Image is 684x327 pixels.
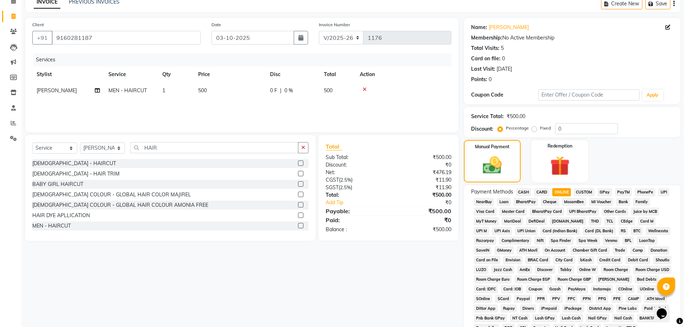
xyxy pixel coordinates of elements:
span: Card: IDFC [474,285,498,293]
span: Credit Card [597,256,623,264]
span: Lash Cash [560,314,583,322]
span: Debit Card [625,256,650,264]
span: Room Charge USD [633,266,671,274]
span: Online W [577,266,599,274]
span: SCard [495,295,511,303]
label: Percentage [506,125,529,131]
span: 2.5% [340,184,351,190]
span: Nail Cash [612,314,634,322]
span: CUSTOM [574,188,595,196]
th: Action [355,66,451,83]
span: CEdge [618,217,635,225]
span: Bank [616,198,630,206]
span: SGST [326,184,339,191]
span: Wellnessta [646,227,670,235]
label: Manual Payment [475,144,509,150]
div: 0 [502,55,505,62]
span: Tabby [558,266,574,274]
span: Card M [638,217,656,225]
div: Discount: [320,161,388,169]
span: Nift [534,237,546,245]
div: 0 [489,76,492,83]
div: Points: [471,76,487,83]
div: [DEMOGRAPHIC_DATA] - HAIR TRIM [32,170,120,178]
span: MyT Money [474,217,499,225]
span: Gcash [547,285,563,293]
th: Service [104,66,158,83]
iframe: chat widget [654,298,677,320]
span: MariDeal [502,217,523,225]
div: Membership: [471,34,502,42]
div: Total: [320,191,388,199]
div: HAIR DYE APLLICATION [32,212,90,219]
span: Family [633,198,650,206]
div: Total Visits: [471,45,499,52]
span: MosamBee [562,198,586,206]
a: [PERSON_NAME] [489,24,529,31]
span: Spa Week [576,237,600,245]
span: PPV [550,295,563,303]
div: 5 [501,45,504,52]
div: Net: [320,169,388,176]
span: Card on File [474,256,501,264]
th: Stylist [32,66,104,83]
span: BharatPay Card [530,207,564,216]
span: Room Charge [601,266,630,274]
div: ₹11.90 [388,184,457,191]
span: Jazz Cash [491,266,514,274]
div: Services [33,53,457,66]
div: ₹500.00 [388,154,457,161]
span: ATH Movil [517,246,540,254]
span: UOnline [637,285,656,293]
span: bKash [578,256,594,264]
div: ₹500.00 [507,113,525,120]
span: UPI Axis [492,227,512,235]
span: 500 [198,87,207,94]
div: Card on file: [471,55,501,62]
span: UPI M [474,227,489,235]
span: Diners [520,304,536,313]
span: iPackage [562,304,584,313]
span: RS [619,227,628,235]
div: No Active Membership [471,34,673,42]
span: Cheque [541,198,559,206]
span: Payment Methods [471,188,513,196]
span: PPN [580,295,593,303]
span: | [280,87,281,94]
span: On Account [543,246,568,254]
span: GPay [597,188,612,196]
span: LUZO [474,266,489,274]
span: SOnline [474,295,493,303]
img: _cash.svg [477,154,508,176]
th: Qty [158,66,194,83]
span: Card (Indian Bank) [540,227,580,235]
span: THD [589,217,601,225]
span: TCL [604,217,616,225]
div: [DEMOGRAPHIC_DATA] COLOUR - GLOBAL HAIR COLOUR AMONIA FREE [32,201,208,209]
span: NearBuy [474,198,494,206]
span: Pnb Bank GPay [474,314,507,322]
span: PayTM [615,188,632,196]
div: ₹0 [388,161,457,169]
span: Coupon [526,285,544,293]
span: CASH [516,188,531,196]
span: City Card [553,256,575,264]
div: Paid: [320,216,388,224]
span: PPE [611,295,623,303]
span: Visa Card [474,207,497,216]
span: Card: IOB [501,285,523,293]
div: Payable: [320,207,388,215]
span: CAMP [626,295,642,303]
span: PPG [596,295,608,303]
span: [PERSON_NAME] [596,275,632,284]
span: Bad Debts [635,275,659,284]
label: Invoice Number [319,22,350,28]
div: Name: [471,24,487,31]
span: UPI Union [515,227,538,235]
span: Chamber Gift Card [571,246,610,254]
span: PPC [566,295,578,303]
div: Coupon Code [471,91,539,99]
span: District App [587,304,614,313]
span: Room Charge EGP [515,275,552,284]
span: SaveIN [474,246,492,254]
